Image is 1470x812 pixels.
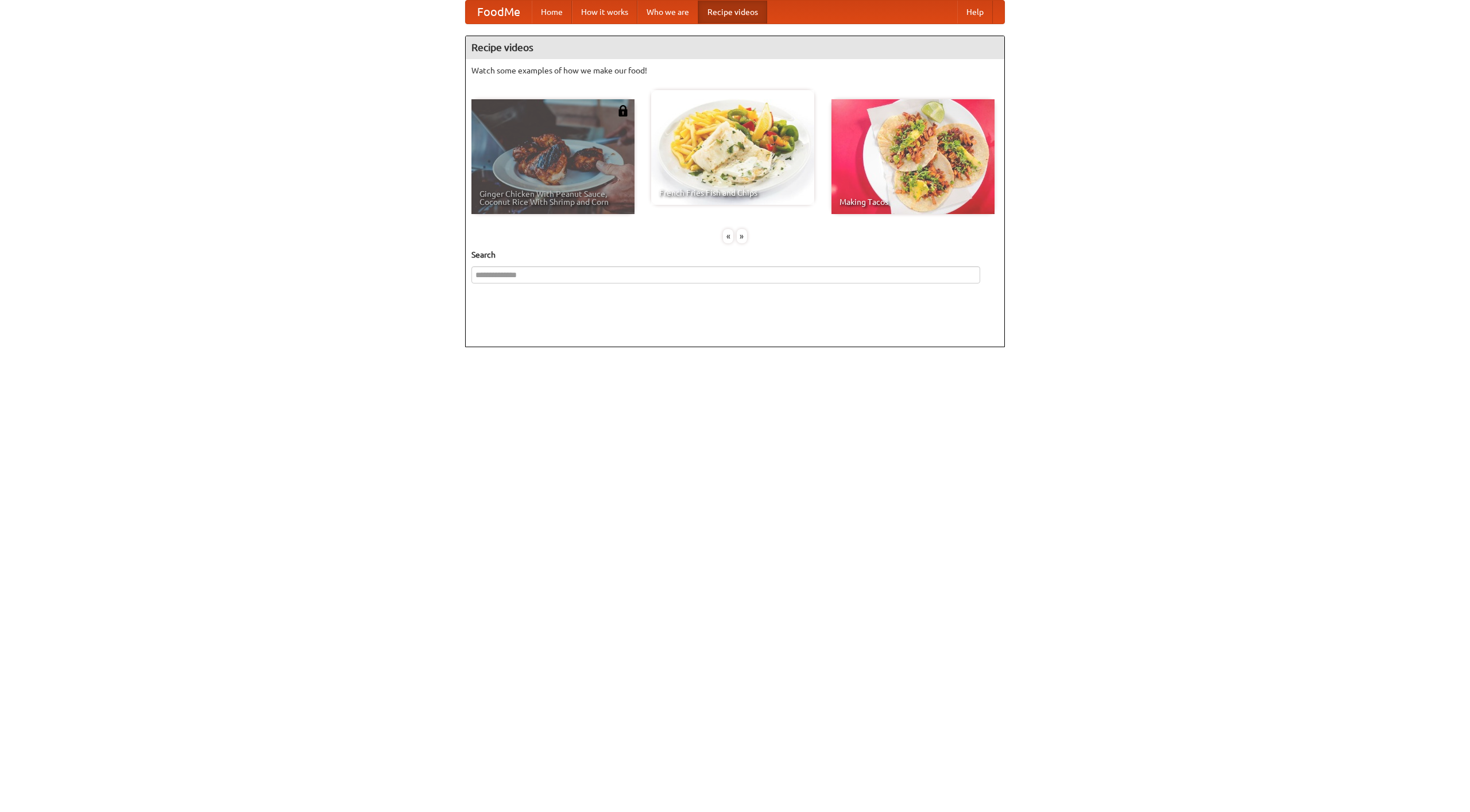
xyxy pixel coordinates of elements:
span: French Fries Fish and Chips [659,189,806,197]
img: 483408.png [617,105,629,116]
h4: Recipe videos [466,36,1004,59]
a: Recipe videos [698,1,767,24]
p: Watch some examples of how we make our food! [471,65,999,76]
a: FoodMe [466,1,532,24]
a: Making Tacos [831,99,995,214]
a: How it works [572,1,637,24]
span: Making Tacos [840,198,987,206]
a: Home [532,1,572,24]
a: Who we are [637,1,698,24]
a: Help [957,1,993,24]
a: French Fries Fish and Chips [651,90,814,205]
h5: Search [471,249,999,261]
div: « [723,229,733,243]
div: » [737,229,747,243]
